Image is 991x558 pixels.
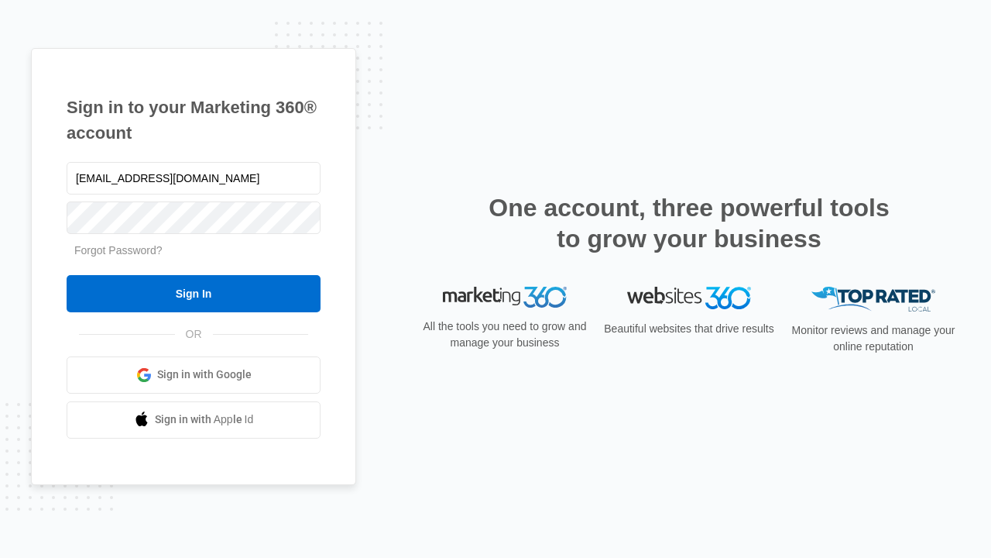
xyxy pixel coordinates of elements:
[155,412,254,428] span: Sign in with Apple Id
[67,95,321,146] h1: Sign in to your Marketing 360® account
[67,401,321,439] a: Sign in with Apple Id
[811,287,935,312] img: Top Rated Local
[157,367,252,383] span: Sign in with Google
[67,356,321,394] a: Sign in with Google
[175,326,213,343] span: OR
[484,192,894,254] h2: One account, three powerful tools to grow your business
[602,320,776,336] p: Beautiful websites that drive results
[418,319,592,351] p: All the tools you need to grow and manage your business
[443,287,567,308] img: Marketing 360
[74,244,163,257] a: Forgot Password?
[67,275,321,312] input: Sign In
[627,287,751,309] img: Websites 360
[67,162,321,195] input: Email
[787,322,960,355] p: Monitor reviews and manage your online reputation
